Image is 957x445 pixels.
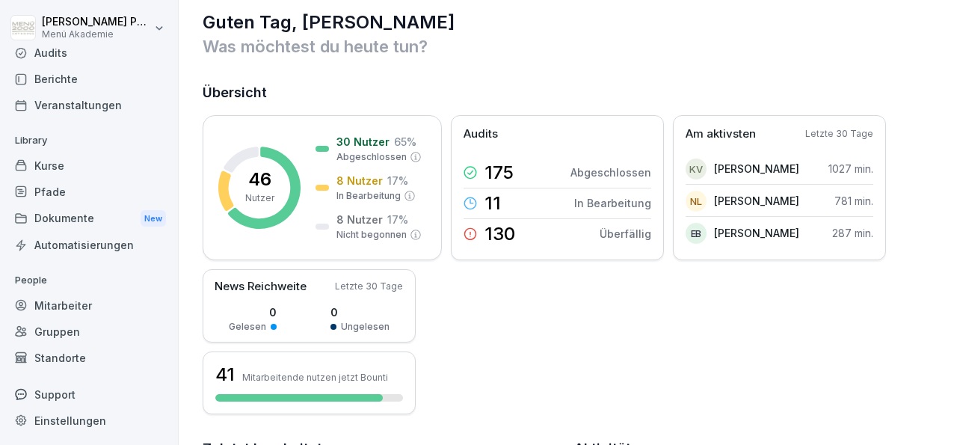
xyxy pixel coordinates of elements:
[7,40,170,66] a: Audits
[686,159,707,179] div: KV
[828,161,873,177] p: 1027 min.
[600,226,651,242] p: Überfällig
[335,280,403,293] p: Letzte 30 Tage
[686,223,707,244] div: EB
[336,189,401,203] p: In Bearbeitung
[248,171,271,188] p: 46
[336,228,407,242] p: Nicht begonnen
[7,345,170,371] a: Standorte
[242,372,388,383] p: Mitarbeitende nutzen jetzt Bounti
[203,34,935,58] p: Was möchtest du heute tun?
[336,134,390,150] p: 30 Nutzer
[574,195,651,211] p: In Bearbeitung
[686,126,756,143] p: Am aktivsten
[229,304,277,320] p: 0
[215,278,307,295] p: News Reichweite
[570,165,651,180] p: Abgeschlossen
[7,408,170,434] a: Einstellungen
[330,304,390,320] p: 0
[7,179,170,205] a: Pfade
[387,173,408,188] p: 17 %
[203,10,935,34] h1: Guten Tag, [PERSON_NAME]
[7,232,170,258] a: Automatisierungen
[686,191,707,212] div: NL
[394,134,416,150] p: 65 %
[7,153,170,179] a: Kurse
[245,191,274,205] p: Nutzer
[7,92,170,118] a: Veranstaltungen
[229,320,266,334] p: Gelesen
[7,268,170,292] p: People
[336,150,407,164] p: Abgeschlossen
[484,225,515,243] p: 130
[203,82,935,103] h2: Übersicht
[42,29,151,40] p: Menü Akademie
[7,292,170,319] a: Mitarbeiter
[387,212,408,227] p: 17 %
[714,193,799,209] p: [PERSON_NAME]
[484,164,514,182] p: 175
[336,173,383,188] p: 8 Nutzer
[341,320,390,334] p: Ungelesen
[141,210,166,227] div: New
[832,225,873,241] p: 287 min.
[215,362,235,387] h3: 41
[7,66,170,92] a: Berichte
[714,161,799,177] p: [PERSON_NAME]
[484,194,501,212] p: 11
[464,126,498,143] p: Audits
[7,129,170,153] p: Library
[7,205,170,233] div: Dokumente
[336,212,383,227] p: 8 Nutzer
[805,127,873,141] p: Letzte 30 Tage
[7,205,170,233] a: DokumenteNew
[7,381,170,408] div: Support
[7,319,170,345] a: Gruppen
[714,225,799,241] p: [PERSON_NAME]
[42,16,151,28] p: [PERSON_NAME] Pätow
[834,193,873,209] p: 781 min.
